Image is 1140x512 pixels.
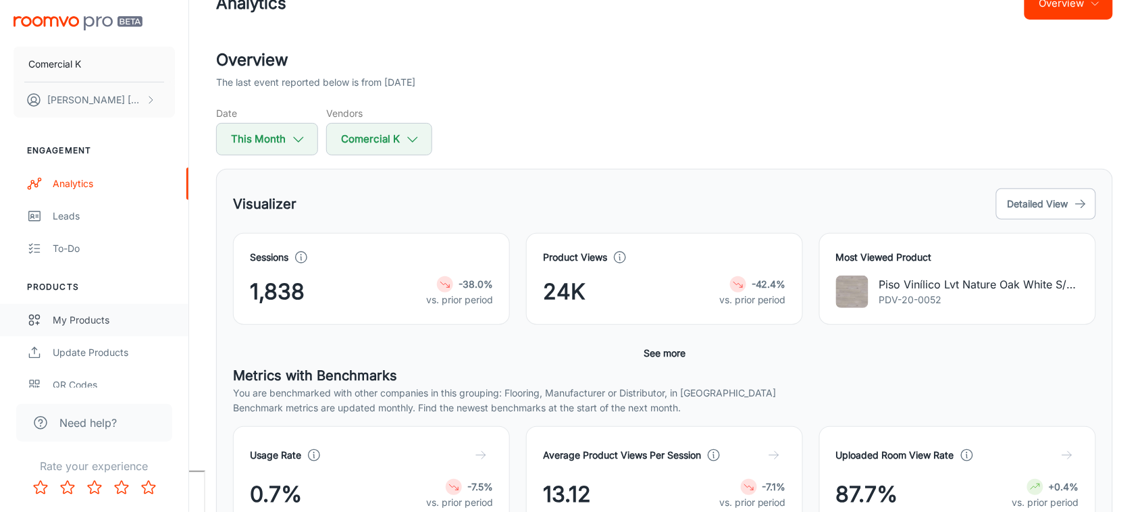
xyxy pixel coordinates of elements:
button: Rate 3 star [81,474,108,501]
p: Benchmark metrics are updated monthly. Find the newest benchmarks at the start of the next month. [233,401,1096,415]
div: QR Codes [53,378,175,392]
strong: -42.4% [752,278,786,290]
p: Comercial K [28,57,81,72]
p: Piso Vinílico Lvt Nature Oak White S/[PERSON_NAME] 157x942 Mm [879,276,1079,292]
div: My Products [53,313,175,328]
button: Rate 4 star [108,474,135,501]
div: Leads [53,209,175,224]
div: Dominio [71,80,103,88]
div: Dominio: [DOMAIN_NAME] [35,35,151,46]
strong: +0.4% [1049,481,1079,492]
span: 0.7% [250,478,302,511]
button: Comercial K [14,47,175,82]
span: Need help? [59,415,117,431]
h5: Visualizer [233,194,296,214]
p: vs. prior period [426,495,493,510]
h5: Vendors [326,106,432,120]
button: Rate 2 star [54,474,81,501]
button: See more [638,341,691,365]
div: Palabras clave [159,80,215,88]
p: vs. prior period [1012,495,1079,510]
h4: Sessions [250,250,288,265]
p: vs. prior period [719,495,786,510]
img: logo_orange.svg [22,22,32,32]
img: tab_keywords_by_traffic_grey.svg [144,78,155,89]
h4: Average Product Views Per Session [543,448,701,463]
img: Piso Vinílico Lvt Nature Oak White S/Bisel 157x942 Mm [836,276,869,308]
div: v 4.0.25 [38,22,66,32]
h4: Product Views [543,250,607,265]
strong: -7.5% [467,481,493,492]
div: Update Products [53,345,175,360]
h5: Metrics with Benchmarks [233,365,1096,386]
button: [PERSON_NAME] [PERSON_NAME] [14,82,175,118]
p: The last event reported below is from [DATE] [216,75,415,90]
span: 87.7% [836,478,898,511]
strong: -7.1% [762,481,786,492]
button: Rate 5 star [135,474,162,501]
p: vs. prior period [719,292,786,307]
img: Roomvo PRO Beta [14,16,142,30]
span: 13.12 [543,478,591,511]
p: Rate your experience [11,458,178,474]
span: 24K [543,276,586,308]
h2: Overview [216,48,1113,72]
img: tab_domain_overview_orange.svg [56,78,67,89]
button: Rate 1 star [27,474,54,501]
p: [PERSON_NAME] [PERSON_NAME] [47,93,142,107]
strong: -38.0% [459,278,493,290]
button: Comercial K [326,123,432,155]
p: PDV-20-0052 [879,292,1079,307]
p: vs. prior period [426,292,493,307]
div: Analytics [53,176,175,191]
h4: Uploaded Room View Rate [836,448,954,463]
p: You are benchmarked with other companies in this grouping: Flooring, Manufacturer or Distributor,... [233,386,1096,401]
button: Detailed View [996,188,1096,220]
div: To-do [53,241,175,256]
img: website_grey.svg [22,35,32,46]
h4: Usage Rate [250,448,301,463]
h4: Most Viewed Product [836,250,1079,265]
h5: Date [216,106,318,120]
button: This Month [216,123,318,155]
span: 1,838 [250,276,305,308]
